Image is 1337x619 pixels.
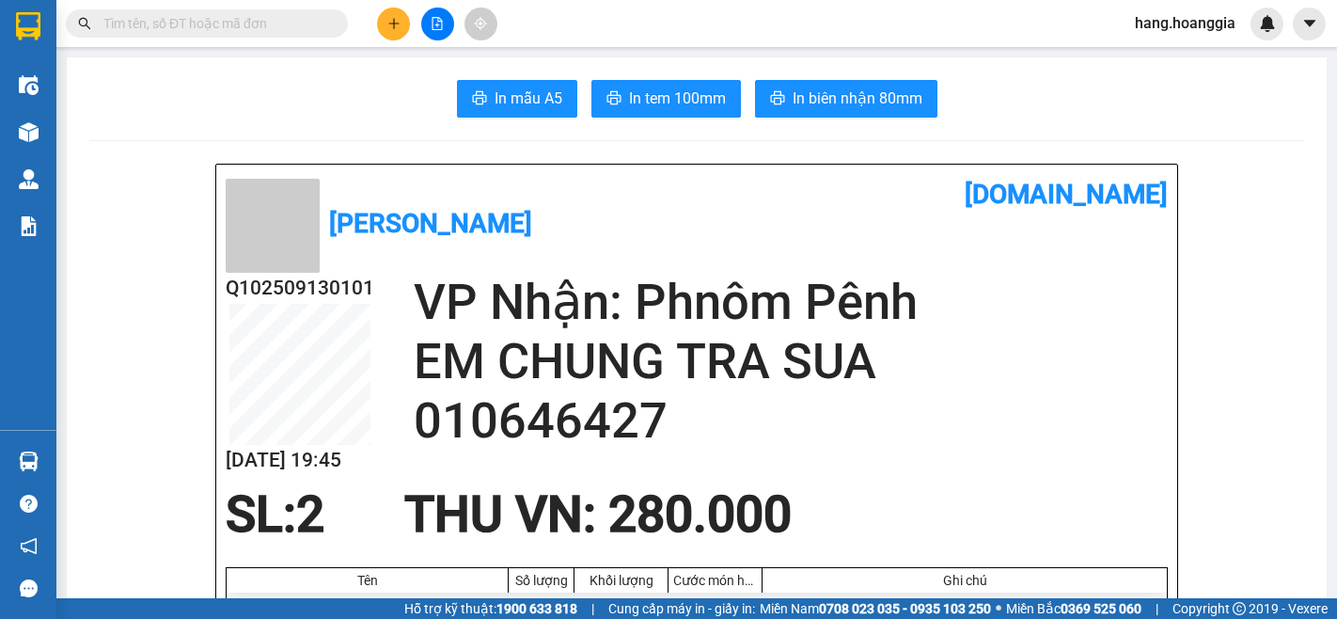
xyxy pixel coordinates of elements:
[996,605,1001,612] span: ⚪️
[404,485,792,544] span: THU VN : 280.000
[19,452,39,471] img: warehouse-icon
[457,80,577,118] button: printerIn mẫu A5
[495,87,562,110] span: In mẫu A5
[19,122,39,142] img: warehouse-icon
[296,485,324,544] span: 2
[1006,598,1141,619] span: Miền Bắc
[1061,601,1141,616] strong: 0369 525 060
[16,12,40,40] img: logo-vxr
[414,391,1168,451] h2: 010646427
[404,598,577,619] span: Hỗ trợ kỹ thuật:
[1120,11,1250,35] span: hang.hoanggia
[226,273,374,304] h2: Q102509130101
[474,17,487,30] span: aim
[226,445,374,476] h2: [DATE] 19:45
[755,80,937,118] button: printerIn biên nhận 80mm
[414,273,1168,332] h2: VP Nhận: Phnôm Pênh
[608,598,755,619] span: Cung cấp máy in - giấy in:
[1233,602,1246,615] span: copyright
[591,80,741,118] button: printerIn tem 100mm
[226,485,296,544] span: SL:
[579,573,663,588] div: Khối lượng
[464,8,497,40] button: aim
[472,90,487,108] span: printer
[793,87,922,110] span: In biên nhận 80mm
[20,495,38,513] span: question-circle
[1301,15,1318,32] span: caret-down
[760,598,991,619] span: Miền Nam
[496,601,577,616] strong: 1900 633 818
[767,573,1162,588] div: Ghi chú
[329,208,532,239] b: [PERSON_NAME]
[629,87,726,110] span: In tem 100mm
[377,8,410,40] button: plus
[78,17,91,30] span: search
[414,332,1168,391] h2: EM CHUNG TRA SUA
[965,179,1168,210] b: [DOMAIN_NAME]
[103,13,325,34] input: Tìm tên, số ĐT hoặc mã đơn
[1293,8,1326,40] button: caret-down
[513,573,569,588] div: Số lượng
[231,573,503,588] div: Tên
[20,537,38,555] span: notification
[606,90,621,108] span: printer
[19,75,39,95] img: warehouse-icon
[770,90,785,108] span: printer
[19,169,39,189] img: warehouse-icon
[673,573,757,588] div: Cước món hàng
[431,17,444,30] span: file-add
[421,8,454,40] button: file-add
[819,601,991,616] strong: 0708 023 035 - 0935 103 250
[20,579,38,597] span: message
[591,598,594,619] span: |
[387,17,401,30] span: plus
[19,216,39,236] img: solution-icon
[1259,15,1276,32] img: icon-new-feature
[1156,598,1158,619] span: |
